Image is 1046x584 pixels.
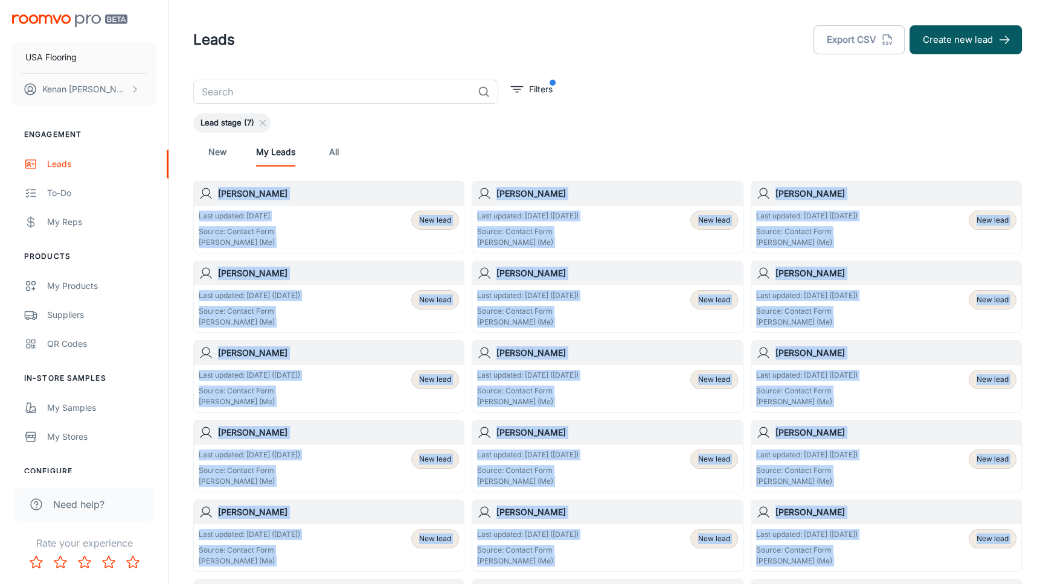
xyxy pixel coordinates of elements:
[199,449,300,460] p: Last updated: [DATE] ([DATE])
[756,556,858,567] p: [PERSON_NAME] (Me)
[477,465,579,476] p: Source: Contact Form
[698,533,730,544] span: New lead
[199,476,300,487] p: [PERSON_NAME] (Me)
[756,306,858,317] p: Source: Contact Form
[977,454,1009,465] span: New lead
[47,401,156,414] div: My Samples
[472,340,743,413] a: [PERSON_NAME]Last updated: [DATE] ([DATE])Source: Contact Form[PERSON_NAME] (Me)New lead
[193,261,464,333] a: [PERSON_NAME]Last updated: [DATE] ([DATE])Source: Contact Form[PERSON_NAME] (Me)New lead
[698,294,730,305] span: New lead
[419,533,451,544] span: New lead
[25,51,77,64] p: USA Flooring
[477,290,579,301] p: Last updated: [DATE] ([DATE])
[477,317,579,328] p: [PERSON_NAME] (Me)
[698,215,730,226] span: New lead
[477,449,579,460] p: Last updated: [DATE] ([DATE])
[193,181,464,253] a: [PERSON_NAME]Last updated: [DATE]Source: Contact Form[PERSON_NAME] (Me)New lead
[477,396,579,407] p: [PERSON_NAME] (Me)
[756,237,858,248] p: [PERSON_NAME] (Me)
[199,386,300,396] p: Source: Contact Form
[47,337,156,351] div: QR Codes
[199,465,300,476] p: Source: Contact Form
[977,294,1009,305] span: New lead
[203,138,232,167] a: New
[756,290,858,301] p: Last updated: [DATE] ([DATE])
[756,370,858,381] p: Last updated: [DATE] ([DATE])
[10,536,159,550] p: Rate your experience
[910,25,1022,54] button: Create new lead
[756,317,858,328] p: [PERSON_NAME] (Me)
[751,181,1022,253] a: [PERSON_NAME]Last updated: [DATE] ([DATE])Source: Contact Form[PERSON_NAME] (Me)New lead
[199,556,300,567] p: [PERSON_NAME] (Me)
[218,506,459,519] h6: [PERSON_NAME]
[193,29,235,51] h1: Leads
[751,261,1022,333] a: [PERSON_NAME]Last updated: [DATE] ([DATE])Source: Contact Form[PERSON_NAME] (Me)New lead
[477,545,579,556] p: Source: Contact Form
[477,226,579,237] p: Source: Contact Form
[477,386,579,396] p: Source: Contact Form
[218,346,459,360] h6: [PERSON_NAME]
[529,83,553,96] p: Filters
[199,306,300,317] p: Source: Contact Form
[121,550,145,574] button: Rate 5 star
[419,374,451,385] span: New lead
[477,370,579,381] p: Last updated: [DATE] ([DATE])
[756,545,858,556] p: Source: Contact Form
[72,550,97,574] button: Rate 3 star
[47,430,156,443] div: My Stores
[775,346,1016,360] h6: [PERSON_NAME]
[256,138,295,167] a: My Leads
[756,211,858,221] p: Last updated: [DATE] ([DATE])
[698,374,730,385] span: New lead
[756,386,858,396] p: Source: Contact Form
[477,237,579,248] p: [PERSON_NAME] (Me)
[496,346,737,360] h6: [PERSON_NAME]
[496,506,737,519] h6: [PERSON_NAME]
[751,500,1022,572] a: [PERSON_NAME]Last updated: [DATE] ([DATE])Source: Contact Form[PERSON_NAME] (Me)New lead
[97,550,121,574] button: Rate 4 star
[48,550,72,574] button: Rate 2 star
[756,226,858,237] p: Source: Contact Form
[47,186,156,200] div: To-do
[756,529,858,540] p: Last updated: [DATE] ([DATE])
[477,476,579,487] p: [PERSON_NAME] (Me)
[977,533,1009,544] span: New lead
[756,465,858,476] p: Source: Contact Form
[199,226,275,237] p: Source: Contact Form
[12,14,127,27] img: Roomvo PRO Beta
[193,113,271,133] div: Lead stage (7)
[419,294,451,305] span: New lead
[508,80,556,99] button: filter
[218,426,459,439] h6: [PERSON_NAME]
[775,426,1016,439] h6: [PERSON_NAME]
[47,215,156,229] div: My Reps
[199,529,300,540] p: Last updated: [DATE] ([DATE])
[193,117,261,129] span: Lead stage (7)
[472,181,743,253] a: [PERSON_NAME]Last updated: [DATE] ([DATE])Source: Contact Form[PERSON_NAME] (Me)New lead
[199,237,275,248] p: [PERSON_NAME] (Me)
[12,42,156,73] button: USA Flooring
[477,306,579,317] p: Source: Contact Form
[496,187,737,200] h6: [PERSON_NAME]
[193,80,473,104] input: Search
[199,370,300,381] p: Last updated: [DATE] ([DATE])
[751,340,1022,413] a: [PERSON_NAME]Last updated: [DATE] ([DATE])Source: Contact Form[PERSON_NAME] (Me)New lead
[199,396,300,407] p: [PERSON_NAME] (Me)
[199,545,300,556] p: Source: Contact Form
[977,374,1009,385] span: New lead
[496,426,737,439] h6: [PERSON_NAME]
[218,187,459,200] h6: [PERSON_NAME]
[47,308,156,322] div: Suppliers
[756,396,858,407] p: [PERSON_NAME] (Me)
[419,215,451,226] span: New lead
[199,290,300,301] p: Last updated: [DATE] ([DATE])
[775,187,1016,200] h6: [PERSON_NAME]
[756,476,858,487] p: [PERSON_NAME] (Me)
[53,497,104,512] span: Need help?
[756,449,858,460] p: Last updated: [DATE] ([DATE])
[698,454,730,465] span: New lead
[319,138,348,167] a: All
[477,556,579,567] p: [PERSON_NAME] (Me)
[193,420,464,492] a: [PERSON_NAME]Last updated: [DATE] ([DATE])Source: Contact Form[PERSON_NAME] (Me)New lead
[47,279,156,293] div: My Products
